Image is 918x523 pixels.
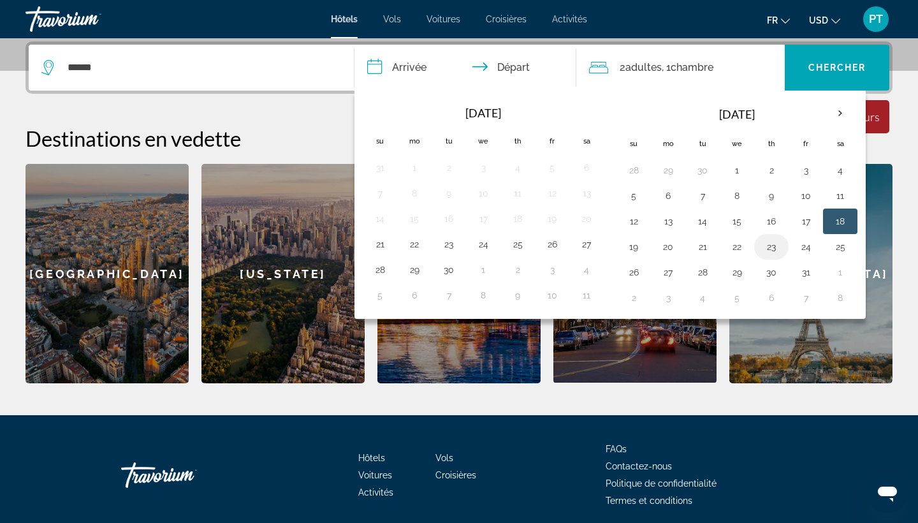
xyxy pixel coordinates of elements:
[439,184,459,202] button: Day 9
[830,263,850,281] button: Day 1
[507,235,528,253] button: Day 25
[473,235,493,253] button: Day 24
[761,263,782,281] button: Day 30
[201,164,365,383] a: [US_STATE]
[830,161,850,179] button: Day 4
[830,289,850,307] button: Day 8
[576,286,597,304] button: Day 11
[671,61,713,73] span: Chambre
[796,161,816,179] button: Day 3
[358,487,393,497] a: Activités
[576,235,597,253] button: Day 27
[25,164,189,383] a: [GEOGRAPHIC_DATA]
[651,99,823,129] th: [DATE]
[404,184,425,202] button: Day 8
[358,453,385,463] a: Hôtels
[473,159,493,177] button: Day 3
[623,161,644,179] button: Day 28
[830,187,850,205] button: Day 11
[727,187,747,205] button: Day 8
[658,238,678,256] button: Day 20
[370,159,390,177] button: Day 31
[542,210,562,228] button: Day 19
[767,15,778,26] span: fr
[354,45,576,91] button: Check in and out dates
[625,61,662,73] span: Adultes
[370,261,390,279] button: Day 28
[473,286,493,304] button: Day 8
[507,261,528,279] button: Day 2
[29,45,889,91] div: Search widget
[507,184,528,202] button: Day 11
[576,261,597,279] button: Day 4
[692,289,713,307] button: Day 4
[370,184,390,202] button: Day 7
[473,184,493,202] button: Day 10
[809,11,840,29] button: Change currency
[576,210,597,228] button: Day 20
[727,289,747,307] button: Day 5
[796,187,816,205] button: Day 10
[370,235,390,253] button: Day 21
[727,263,747,281] button: Day 29
[761,161,782,179] button: Day 2
[576,159,597,177] button: Day 6
[623,212,644,230] button: Day 12
[761,238,782,256] button: Day 23
[542,235,562,253] button: Day 26
[658,161,678,179] button: Day 29
[796,238,816,256] button: Day 24
[869,13,883,26] span: PT
[404,159,425,177] button: Day 1
[692,238,713,256] button: Day 21
[658,212,678,230] button: Day 13
[658,187,678,205] button: Day 6
[606,478,717,489] a: Politique de confidentialité
[439,210,459,228] button: Day 16
[439,235,459,253] button: Day 23
[404,210,425,228] button: Day 15
[662,59,713,77] span: , 1
[727,212,747,230] button: Day 15
[606,461,672,471] a: Contactez-nous
[358,470,392,480] a: Voitures
[785,45,889,91] button: Chercher
[727,161,747,179] button: Day 1
[473,261,493,279] button: Day 1
[25,3,153,36] a: Travorium
[859,6,892,33] button: User Menu
[331,14,358,24] a: Hôtels
[658,289,678,307] button: Day 3
[486,14,527,24] span: Croisières
[435,453,453,463] span: Vols
[439,159,459,177] button: Day 2
[552,14,587,24] a: Activités
[435,470,476,480] span: Croisières
[383,14,401,24] a: Vols
[542,286,562,304] button: Day 10
[473,210,493,228] button: Day 17
[692,187,713,205] button: Day 7
[542,159,562,177] button: Day 5
[397,99,569,127] th: [DATE]
[692,212,713,230] button: Day 14
[439,286,459,304] button: Day 7
[606,496,692,506] a: Termes et conditions
[867,472,908,513] iframe: Bouton de lancement de la fenêtre de messagerie
[727,238,747,256] button: Day 22
[658,263,678,281] button: Day 27
[606,444,627,454] a: FAQs
[761,289,782,307] button: Day 6
[507,286,528,304] button: Day 9
[404,261,425,279] button: Day 29
[620,59,662,77] span: 2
